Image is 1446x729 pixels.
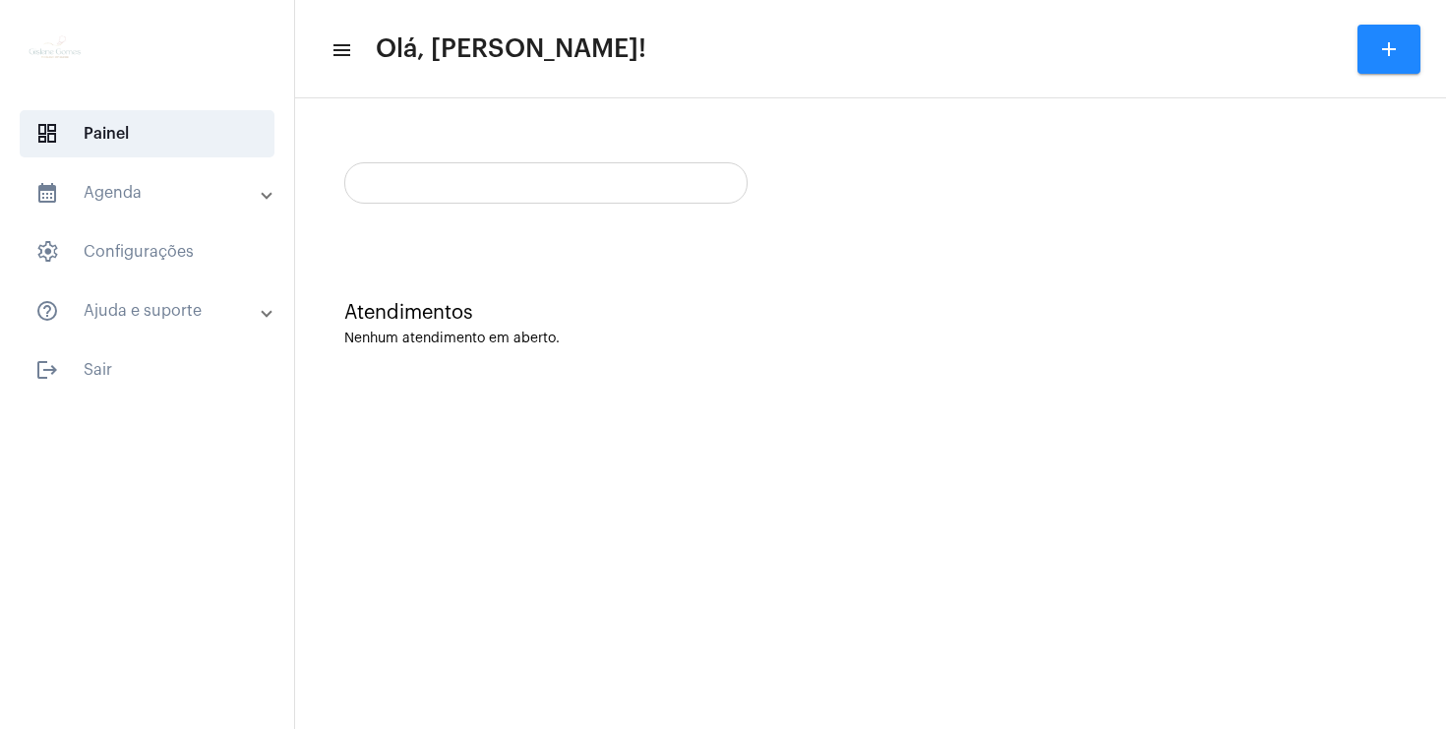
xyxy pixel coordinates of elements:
mat-icon: sidenav icon [35,358,59,382]
span: Olá, [PERSON_NAME]! [376,33,646,65]
span: Painel [20,110,274,157]
mat-expansion-panel-header: sidenav iconAjuda e suporte [12,287,294,334]
mat-panel-title: Ajuda e suporte [35,299,263,323]
mat-icon: add [1377,37,1401,61]
span: sidenav icon [35,122,59,146]
div: Nenhum atendimento em aberto. [344,332,1397,346]
span: sidenav icon [35,240,59,264]
mat-icon: sidenav icon [35,299,59,323]
mat-icon: sidenav icon [35,181,59,205]
mat-panel-title: Agenda [35,181,263,205]
div: Atendimentos [344,302,1397,324]
span: Configurações [20,228,274,275]
span: Sair [20,346,274,394]
img: c7986485-edcd-581b-9cab-9c40ca55f4bb.jpg [16,10,94,89]
mat-icon: sidenav icon [331,38,350,62]
mat-expansion-panel-header: sidenav iconAgenda [12,169,294,216]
